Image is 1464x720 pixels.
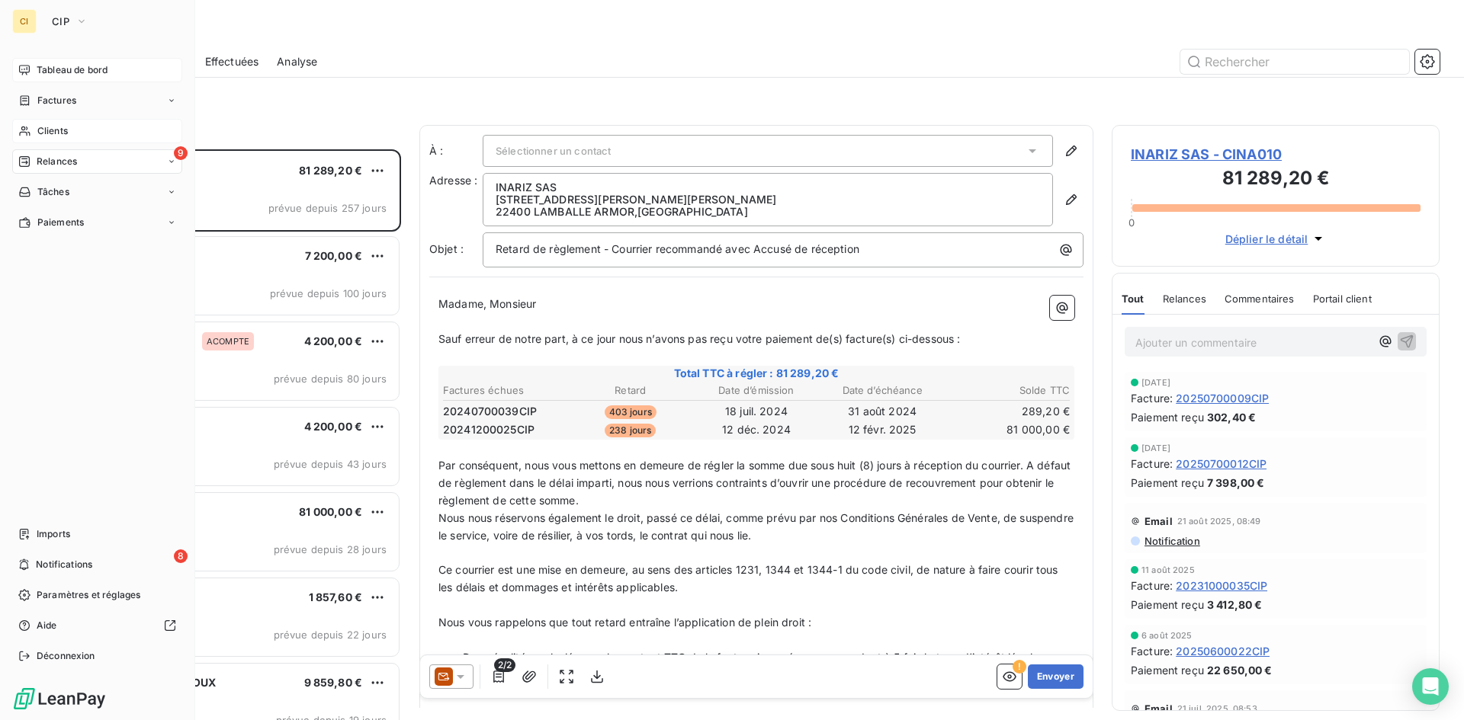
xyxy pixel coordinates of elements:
[37,63,108,77] span: Tableau de bord
[438,616,811,629] span: Nous vous rappelons que tout retard entraîne l’application de plein droit :
[1207,597,1263,613] span: 3 412,80 €
[52,15,69,27] span: CIP
[694,382,818,398] th: Date d’émission
[1128,216,1135,229] span: 0
[274,373,387,385] span: prévue depuis 80 jours
[568,382,692,398] th: Retard
[304,676,363,689] span: 9 859,80 €
[1145,702,1173,715] span: Email
[73,149,401,720] div: grid
[946,421,1071,438] td: 81 000,00 €
[438,459,1074,507] span: Par conséquent, nous vous mettons en demeure de régler la somme due sous huit (8) jours à récepti...
[443,422,535,437] span: 20241200025CIP
[1131,456,1173,472] span: Facture :
[12,9,37,34] div: CI
[441,366,1072,381] span: Total TTC à régler : 81 289,20 €
[37,216,84,229] span: Paiements
[1180,50,1409,74] input: Rechercher
[1131,597,1204,613] span: Paiement reçu
[438,297,536,310] span: Madame, Monsieur
[270,287,387,299] span: prévue depuis 100 jours
[496,145,611,157] span: Sélectionner un contact
[37,94,76,107] span: Factures
[1141,565,1195,574] span: 11 août 2025
[605,405,657,419] span: 403 jours
[1225,231,1308,247] span: Déplier le détail
[1131,662,1204,678] span: Paiement reçu
[205,54,259,69] span: Effectuées
[1131,390,1173,406] span: Facture :
[605,424,656,437] span: 238 jours
[496,206,1040,218] p: 22400 LAMBALLE ARMOR , [GEOGRAPHIC_DATA]
[1207,475,1265,491] span: 7 398,00 €
[694,403,818,420] td: 18 juil. 2024
[1177,517,1261,526] span: 21 août 2025, 08:49
[37,649,95,663] span: Déconnexion
[1176,578,1267,594] span: 20231000035CIP
[1141,378,1170,387] span: [DATE]
[37,185,69,199] span: Tâches
[1313,293,1372,305] span: Portail client
[37,527,70,541] span: Imports
[429,242,464,255] span: Objet :
[268,202,387,214] span: prévue depuis 257 jours
[1145,515,1173,527] span: Email
[1141,443,1170,453] span: [DATE]
[946,403,1071,420] td: 289,20 €
[309,590,363,603] span: 1 857,60 €
[207,337,249,346] span: ACOMPTE
[1131,643,1173,659] span: Facture :
[1177,704,1257,713] span: 21 juil. 2025, 08:53
[1131,578,1173,594] span: Facture :
[1131,144,1421,165] span: INARIZ SAS - CINA010
[1028,664,1084,689] button: Envoyer
[429,174,477,187] span: Adresse :
[1221,230,1331,248] button: Déplier le détail
[1207,409,1256,425] span: 302,40 €
[438,563,1061,594] span: Ce courrier est une mise en demeure, au sens des articles 1231, 1344 et 1344-1 du code civil, de ...
[946,382,1071,398] th: Solde TTC
[1176,643,1270,659] span: 20250600022CIP
[304,334,363,347] span: 4 200,00 €
[12,613,182,638] a: Aide
[305,249,363,262] span: 7 200,00 €
[1163,293,1206,305] span: Relances
[1143,535,1200,547] span: Notification
[12,686,107,711] img: Logo LeanPay
[438,651,1051,681] span: - Des pénalités, calculées sur le montant TTC de la facture impayée, correspondant à 5 fois le ta...
[274,458,387,470] span: prévue depuis 43 jours
[174,549,188,563] span: 8
[820,403,945,420] td: 31 août 2024
[1131,165,1421,195] h3: 81 289,20 €
[1412,668,1449,705] div: Open Intercom Messenger
[694,421,818,438] td: 12 déc. 2024
[1131,409,1204,425] span: Paiement reçu
[494,658,515,672] span: 2/2
[496,242,859,255] span: Retard de règlement - Courrier recommandé avec Accusé de réception
[274,543,387,555] span: prévue depuis 28 jours
[1225,293,1295,305] span: Commentaires
[274,629,387,641] span: prévue depuis 22 jours
[438,332,960,345] span: Sauf erreur de notre part, à ce jour nous n’avons pas reçu votre paiement de(s) facture(s) ci-des...
[1176,390,1269,406] span: 20250700009CIP
[37,619,57,632] span: Aide
[37,155,77,168] span: Relances
[1176,456,1267,472] span: 20250700012CIP
[1131,475,1204,491] span: Paiement reçu
[36,558,92,571] span: Notifications
[496,181,1040,194] p: INARIZ SAS
[442,382,567,398] th: Factures échues
[820,421,945,438] td: 12 févr. 2025
[277,54,317,69] span: Analyse
[299,505,362,518] span: 81 000,00 €
[820,382,945,398] th: Date d’échéance
[37,124,68,138] span: Clients
[443,404,537,419] span: 20240700039CIP
[496,194,1040,206] p: [STREET_ADDRESS][PERSON_NAME][PERSON_NAME]
[438,511,1077,542] span: Nous nous réservons également le droit, passé ce délai, comme prévu par nos Conditions Générales ...
[429,143,483,158] label: À :
[1122,293,1145,305] span: Tout
[37,588,140,602] span: Paramètres et réglages
[1141,631,1193,640] span: 6 août 2025
[304,420,363,433] span: 4 200,00 €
